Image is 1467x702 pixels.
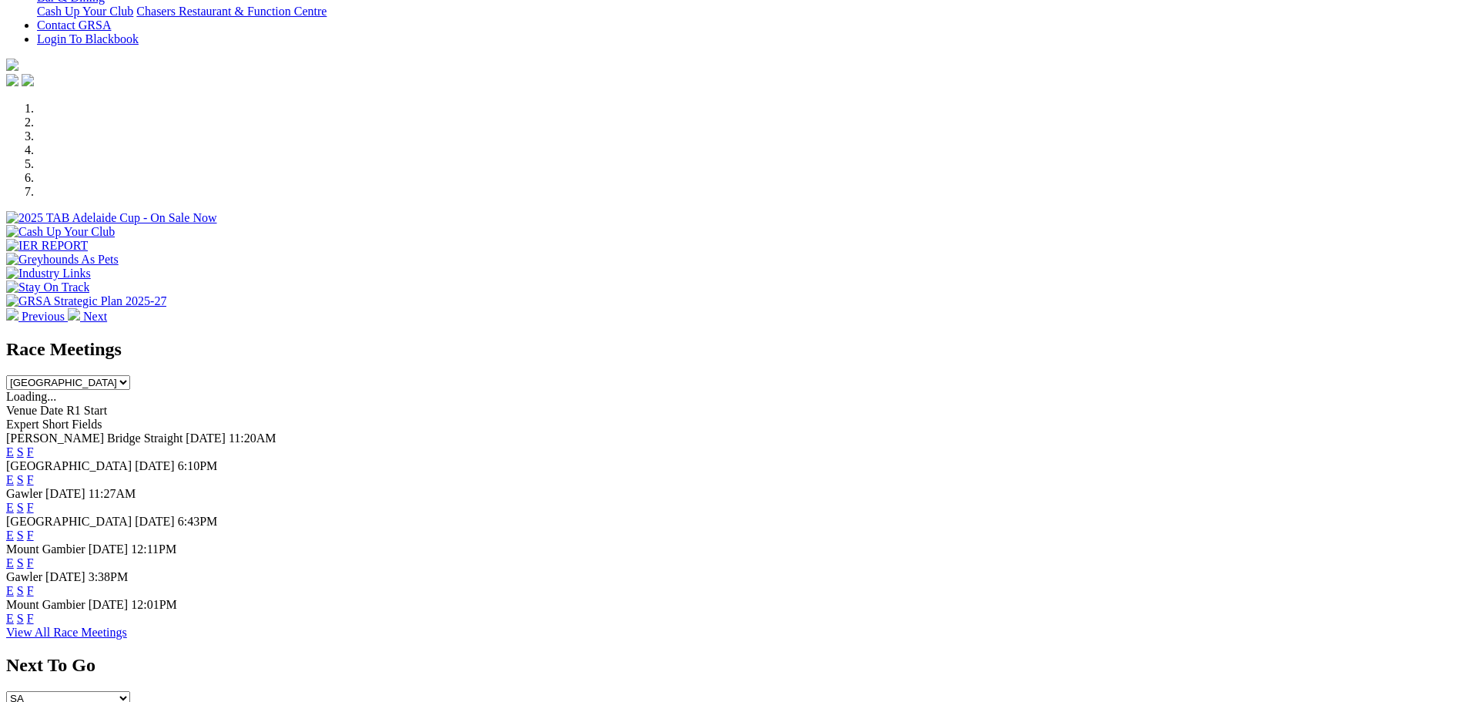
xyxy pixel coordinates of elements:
[17,612,24,625] a: S
[6,308,18,321] img: chevron-left-pager-white.svg
[22,74,34,86] img: twitter.svg
[6,225,115,239] img: Cash Up Your Club
[27,584,34,597] a: F
[17,584,24,597] a: S
[37,18,111,32] a: Contact GRSA
[68,310,107,323] a: Next
[6,59,18,71] img: logo-grsa-white.png
[6,556,14,569] a: E
[6,598,85,611] span: Mount Gambier
[6,418,39,431] span: Expert
[6,515,132,528] span: [GEOGRAPHIC_DATA]
[6,473,14,486] a: E
[72,418,102,431] span: Fields
[68,308,80,321] img: chevron-right-pager-white.svg
[27,501,34,514] a: F
[131,542,176,556] span: 12:11PM
[6,404,37,417] span: Venue
[229,432,276,445] span: 11:20AM
[17,501,24,514] a: S
[17,529,24,542] a: S
[6,655,1461,676] h2: Next To Go
[135,515,175,528] span: [DATE]
[89,598,129,611] span: [DATE]
[22,310,65,323] span: Previous
[27,556,34,569] a: F
[27,445,34,458] a: F
[6,390,56,403] span: Loading...
[27,612,34,625] a: F
[178,515,218,528] span: 6:43PM
[6,74,18,86] img: facebook.svg
[37,5,133,18] a: Cash Up Your Club
[6,310,68,323] a: Previous
[89,487,136,500] span: 11:27AM
[178,459,218,472] span: 6:10PM
[37,32,139,45] a: Login To Blackbook
[6,487,42,500] span: Gawler
[6,542,85,556] span: Mount Gambier
[89,542,129,556] span: [DATE]
[6,432,183,445] span: [PERSON_NAME] Bridge Straight
[6,267,91,280] img: Industry Links
[17,473,24,486] a: S
[17,556,24,569] a: S
[45,570,85,583] span: [DATE]
[186,432,226,445] span: [DATE]
[42,418,69,431] span: Short
[45,487,85,500] span: [DATE]
[6,253,119,267] img: Greyhounds As Pets
[136,5,327,18] a: Chasers Restaurant & Function Centre
[89,570,129,583] span: 3:38PM
[6,294,166,308] img: GRSA Strategic Plan 2025-27
[6,339,1461,360] h2: Race Meetings
[6,626,127,639] a: View All Race Meetings
[40,404,63,417] span: Date
[6,501,14,514] a: E
[6,211,217,225] img: 2025 TAB Adelaide Cup - On Sale Now
[6,445,14,458] a: E
[135,459,175,472] span: [DATE]
[6,239,88,253] img: IER REPORT
[6,584,14,597] a: E
[6,280,89,294] img: Stay On Track
[66,404,107,417] span: R1 Start
[6,570,42,583] span: Gawler
[6,612,14,625] a: E
[131,598,177,611] span: 12:01PM
[17,445,24,458] a: S
[27,473,34,486] a: F
[6,529,14,542] a: E
[27,529,34,542] a: F
[83,310,107,323] span: Next
[37,5,1461,18] div: Bar & Dining
[6,459,132,472] span: [GEOGRAPHIC_DATA]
